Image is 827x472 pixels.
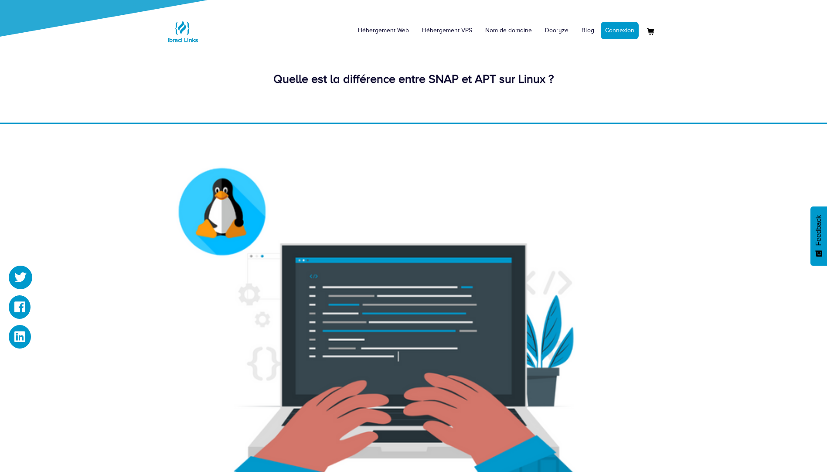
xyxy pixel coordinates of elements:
a: Connexion [601,22,639,39]
a: Hébergement Web [351,17,415,44]
a: Logo Ibraci Links [165,7,200,49]
span: Feedback [815,215,823,246]
a: Dooryze [538,17,575,44]
a: Nom de domaine [479,17,538,44]
button: Feedback - Afficher l’enquête [810,206,827,266]
a: Blog [575,17,601,44]
div: Quelle est la différence entre SNAP et APT sur Linux ? [165,71,662,88]
img: Logo Ibraci Links [165,14,200,49]
a: Hébergement VPS [415,17,479,44]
